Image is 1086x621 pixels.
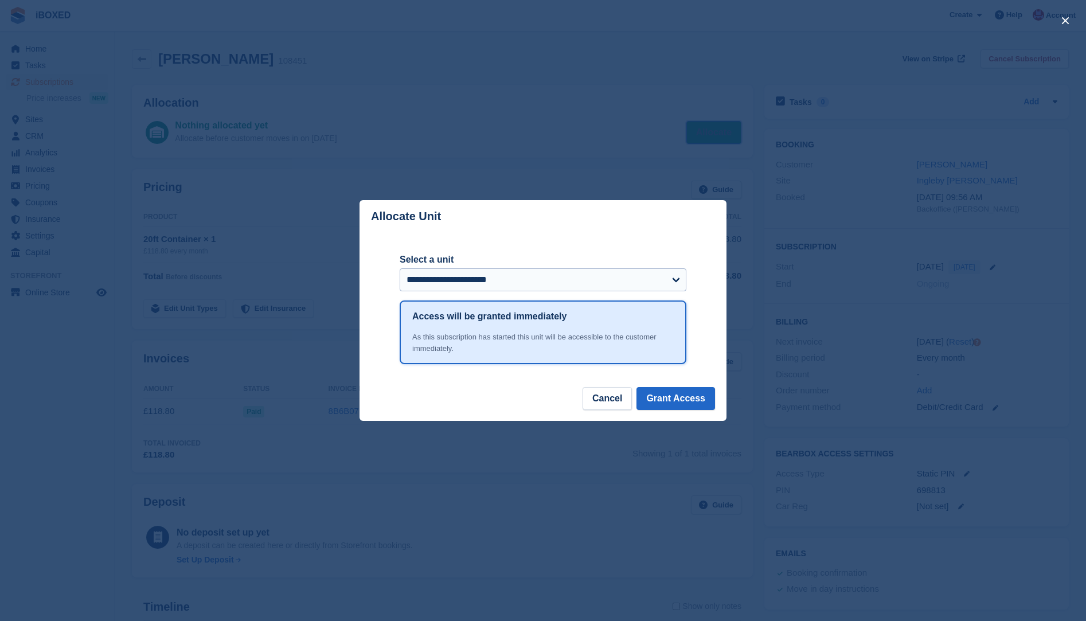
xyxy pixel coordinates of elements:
p: Allocate Unit [371,210,441,223]
div: As this subscription has started this unit will be accessible to the customer immediately. [412,331,674,354]
button: close [1056,11,1075,30]
h1: Access will be granted immediately [412,310,567,323]
button: Grant Access [636,387,715,410]
label: Select a unit [400,253,686,267]
button: Cancel [583,387,632,410]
